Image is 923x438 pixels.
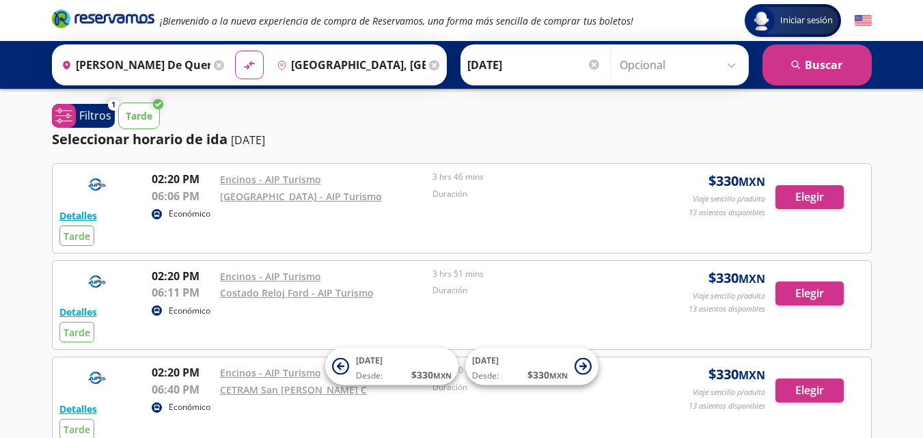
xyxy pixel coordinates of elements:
span: $ 330 [411,368,452,382]
p: 13 asientos disponibles [689,303,765,315]
p: 06:06 PM [152,188,213,204]
img: RESERVAMOS [59,268,135,295]
span: $ 330 [708,268,765,288]
span: $ 330 [708,364,765,385]
input: Elegir Fecha [467,48,601,82]
button: 1Filtros [52,104,115,128]
input: Buscar Origen [56,48,210,82]
p: 06:40 PM [152,381,213,398]
a: Encinos - AIP Turismo [220,173,321,186]
small: MXN [433,370,452,381]
img: RESERVAMOS [59,364,135,392]
p: Filtros [79,107,111,124]
p: [DATE] [231,132,265,148]
p: Duración [432,188,639,200]
input: Opcional [620,48,742,82]
span: [DATE] [472,355,499,366]
button: Detalles [59,305,97,319]
button: Elegir [775,282,844,305]
a: Encinos - AIP Turismo [220,366,321,379]
p: Viaje sencillo p/adulto [693,290,765,302]
p: Viaje sencillo p/adulto [693,387,765,398]
button: [DATE]Desde:$330MXN [465,348,598,385]
p: Viaje sencillo p/adulto [693,193,765,205]
span: Tarde [64,230,90,243]
p: Duración [432,381,639,394]
img: RESERVAMOS [59,171,135,198]
a: [GEOGRAPHIC_DATA] - AIP Turismo [220,190,382,203]
a: CETRAM San [PERSON_NAME] C [220,383,367,396]
p: Tarde [126,109,152,123]
button: Tarde [118,102,160,129]
p: Seleccionar horario de ida [52,129,228,150]
span: Desde: [356,370,383,382]
small: MXN [739,368,765,383]
p: 02:20 PM [152,364,213,381]
p: Duración [432,284,639,297]
span: $ 330 [708,171,765,191]
p: 13 asientos disponibles [689,400,765,412]
small: MXN [739,271,765,286]
a: Brand Logo [52,8,154,33]
button: Buscar [762,44,872,85]
p: Económico [169,305,210,317]
button: [DATE]Desde:$330MXN [325,348,458,385]
p: 3 hrs 51 mins [432,268,639,280]
a: Encinos - AIP Turismo [220,270,321,283]
p: 3 hrs 46 mins [432,171,639,183]
i: Brand Logo [52,8,154,29]
button: Elegir [775,379,844,402]
span: 1 [111,99,115,111]
p: 02:20 PM [152,268,213,284]
p: 13 asientos disponibles [689,207,765,219]
p: Económico [169,401,210,413]
span: Desde: [472,370,499,382]
span: Tarde [64,326,90,339]
button: English [855,12,872,29]
button: Elegir [775,185,844,209]
input: Buscar Destino [271,48,426,82]
button: Detalles [59,208,97,223]
span: $ 330 [527,368,568,382]
p: 06:11 PM [152,284,213,301]
small: MXN [739,174,765,189]
p: 02:20 PM [152,171,213,187]
span: Iniciar sesión [775,14,838,27]
a: Costado Reloj Ford - AIP Turismo [220,286,374,299]
button: Detalles [59,402,97,416]
small: MXN [549,370,568,381]
span: [DATE] [356,355,383,366]
span: Tarde [64,423,90,436]
p: Económico [169,208,210,220]
em: ¡Bienvenido a la nueva experiencia de compra de Reservamos, una forma más sencilla de comprar tus... [160,14,633,27]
